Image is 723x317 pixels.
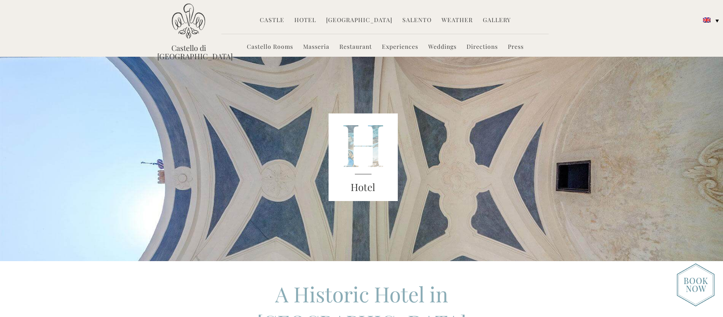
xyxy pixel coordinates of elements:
[172,3,205,39] img: Castello di Ugento
[382,43,418,52] a: Experiences
[508,43,524,52] a: Press
[339,43,372,52] a: Restaurant
[329,180,398,195] h3: Hotel
[677,263,715,307] img: new-booknow.png
[303,43,329,52] a: Masseria
[467,43,498,52] a: Directions
[247,43,293,52] a: Castello Rooms
[402,16,432,25] a: Salento
[703,18,710,23] img: English
[157,44,220,60] a: Castello di [GEOGRAPHIC_DATA]
[260,16,284,25] a: Castle
[483,16,511,25] a: Gallery
[326,16,392,25] a: [GEOGRAPHIC_DATA]
[329,113,398,201] img: castello_header_block.png
[428,43,457,52] a: Weddings
[442,16,473,25] a: Weather
[294,16,316,25] a: Hotel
